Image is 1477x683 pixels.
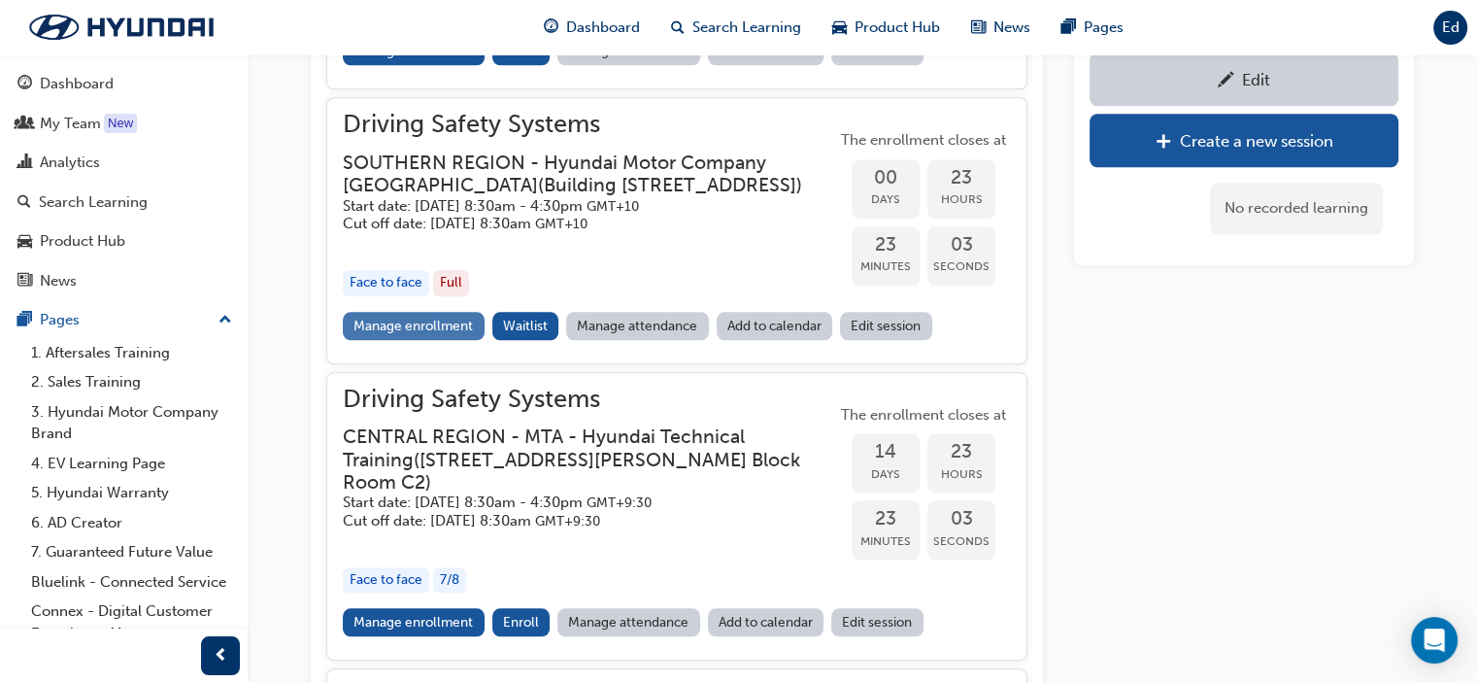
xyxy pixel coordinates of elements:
h5: Start date: [DATE] 8:30am - 4:30pm [343,494,805,512]
span: Enroll [503,614,539,631]
a: Product Hub [8,223,240,259]
a: Connex - Digital Customer Experience Management [23,597,240,648]
span: 00 [852,167,920,189]
a: Edit [1090,52,1398,106]
div: Create a new session [1180,131,1333,151]
span: Minutes [852,530,920,553]
a: 1. Aftersales Training [23,338,240,368]
span: car-icon [832,16,847,40]
div: Face to face [343,270,429,296]
span: guage-icon [17,76,32,93]
a: News [8,263,240,299]
a: Manage attendance [566,312,709,340]
span: chart-icon [17,154,32,172]
button: Ed [1433,11,1467,45]
span: Dashboard [566,17,640,39]
span: Pages [1084,17,1124,39]
a: Dashboard [8,66,240,102]
span: pages-icon [1061,16,1076,40]
span: 23 [852,234,920,256]
span: Seconds [927,256,995,278]
span: pages-icon [17,312,32,329]
h5: Cut off date: [DATE] 8:30am [343,512,805,530]
a: Create a new session [1090,114,1398,167]
span: car-icon [17,233,32,251]
a: 3. Hyundai Motor Company Brand [23,397,240,449]
span: 14 [852,441,920,463]
a: Manage attendance [557,608,700,636]
a: Add to calendar [717,312,833,340]
a: news-iconNews [956,8,1046,48]
a: car-iconProduct Hub [817,8,956,48]
span: Days [852,463,920,486]
span: guage-icon [544,16,558,40]
a: 7. Guaranteed Future Value [23,537,240,567]
button: Pages [8,302,240,338]
span: Ed [1442,17,1460,39]
div: Full [433,270,469,296]
h3: CENTRAL REGION - MTA - Hyundai Technical Training ( [STREET_ADDRESS][PERSON_NAME] Block Room C2 ) [343,426,805,494]
a: My Team [8,106,240,142]
div: Product Hub [40,230,125,253]
a: guage-iconDashboard [528,8,655,48]
a: 4. EV Learning Page [23,449,240,479]
div: Edit [1242,70,1270,89]
span: search-icon [17,194,31,212]
span: people-icon [17,116,32,133]
div: Tooltip anchor [104,114,137,133]
div: News [40,270,77,292]
button: Waitlist [492,312,559,340]
span: Hours [927,463,995,486]
h5: Start date: [DATE] 8:30am - 4:30pm [343,197,805,216]
button: Enroll [492,608,551,636]
div: My Team [40,113,101,135]
div: Search Learning [39,191,148,214]
span: Search Learning [692,17,801,39]
span: 03 [927,508,995,530]
div: Pages [40,309,80,331]
div: Open Intercom Messenger [1411,617,1458,664]
span: 03 [927,234,995,256]
span: Australian Eastern Standard Time GMT+10 [535,216,587,232]
h3: SOUTHERN REGION - Hyundai Motor Company [GEOGRAPHIC_DATA] ( Building [STREET_ADDRESS] ) [343,152,805,197]
a: Manage enrollment [343,608,485,636]
span: The enrollment closes at [836,404,1011,427]
a: Trak [10,7,233,48]
span: prev-icon [214,644,228,668]
a: 6. AD Creator [23,508,240,538]
button: DashboardMy TeamAnalyticsSearch LearningProduct HubNews [8,62,240,302]
div: Dashboard [40,73,114,95]
div: 7 / 8 [433,567,466,594]
a: Add to calendar [708,608,824,636]
span: Minutes [852,256,920,278]
span: The enrollment closes at [836,129,1011,152]
span: Waitlist [503,318,548,334]
a: Bluelink - Connected Service [23,567,240,598]
a: Edit session [831,608,923,636]
a: Manage enrollment [343,312,485,340]
span: 23 [927,441,995,463]
a: 2. Sales Training [23,367,240,397]
span: news-icon [17,273,32,290]
span: 23 [852,508,920,530]
button: Driving Safety SystemsSOUTHERN REGION - Hyundai Motor Company [GEOGRAPHIC_DATA](Building [STREET_... [343,114,1011,347]
div: Face to face [343,567,429,594]
span: Days [852,188,920,211]
a: Edit session [840,312,932,340]
span: Seconds [927,530,995,553]
span: up-icon [218,308,232,333]
a: 5. Hyundai Warranty [23,478,240,508]
span: 23 [927,167,995,189]
a: Analytics [8,145,240,181]
span: Australian Eastern Standard Time GMT+10 [587,198,639,215]
span: plus-icon [1156,133,1172,153]
span: Driving Safety Systems [343,389,836,411]
span: Australian Central Standard Time GMT+9:30 [587,495,652,511]
span: news-icon [971,16,986,40]
h5: Cut off date: [DATE] 8:30am [343,215,805,233]
div: No recorded learning [1210,183,1383,234]
a: pages-iconPages [1046,8,1139,48]
a: Search Learning [8,185,240,221]
a: search-iconSearch Learning [655,8,817,48]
